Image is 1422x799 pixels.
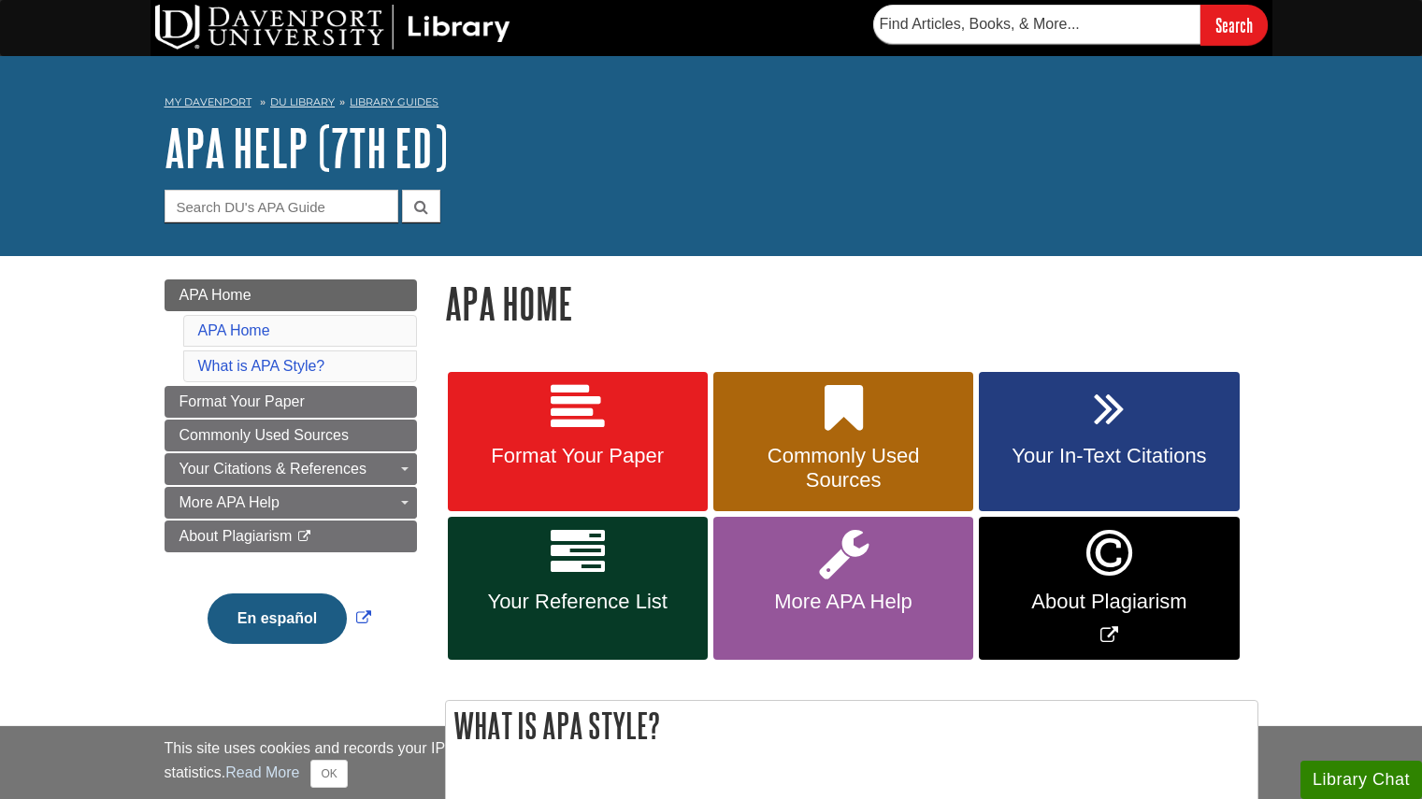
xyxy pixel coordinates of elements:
h1: APA Home [445,279,1258,327]
a: APA Home [165,279,417,311]
span: About Plagiarism [993,590,1225,614]
img: DU Library [155,5,510,50]
span: Your Citations & References [180,461,366,477]
span: Format Your Paper [462,444,694,468]
a: My Davenport [165,94,251,110]
input: Search [1200,5,1268,45]
div: This site uses cookies and records your IP address for usage statistics. Additionally, we use Goo... [165,737,1258,788]
a: About Plagiarism [165,521,417,552]
span: Commonly Used Sources [727,444,959,492]
button: Close [310,760,347,788]
span: Format Your Paper [180,393,305,409]
a: Your In-Text Citations [979,372,1239,512]
a: Your Reference List [448,517,708,660]
a: More APA Help [165,487,417,519]
a: Commonly Used Sources [713,372,973,512]
span: Commonly Used Sources [180,427,349,443]
a: Your Citations & References [165,453,417,485]
button: En español [208,593,347,644]
span: More APA Help [727,590,959,614]
a: DU Library [270,95,335,108]
a: Format Your Paper [448,372,708,512]
button: Library Chat [1300,761,1422,799]
span: APA Home [180,287,251,303]
span: Your In-Text Citations [993,444,1225,468]
i: This link opens in a new window [296,531,312,543]
a: Library Guides [350,95,438,108]
h2: What is APA Style? [446,701,1257,750]
div: Guide Page Menu [165,279,417,676]
form: Searches DU Library's articles, books, and more [873,5,1268,45]
span: More APA Help [180,494,280,510]
input: Find Articles, Books, & More... [873,5,1200,44]
a: Read More [225,764,299,780]
a: What is APA Style? [198,358,325,374]
span: Your Reference List [462,590,694,614]
a: Commonly Used Sources [165,420,417,451]
a: Link opens in new window [203,610,376,626]
a: APA Home [198,322,270,338]
input: Search DU's APA Guide [165,190,398,222]
a: APA Help (7th Ed) [165,119,448,177]
nav: breadcrumb [165,90,1258,120]
a: More APA Help [713,517,973,660]
span: About Plagiarism [180,528,293,544]
a: Format Your Paper [165,386,417,418]
a: Link opens in new window [979,517,1239,660]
